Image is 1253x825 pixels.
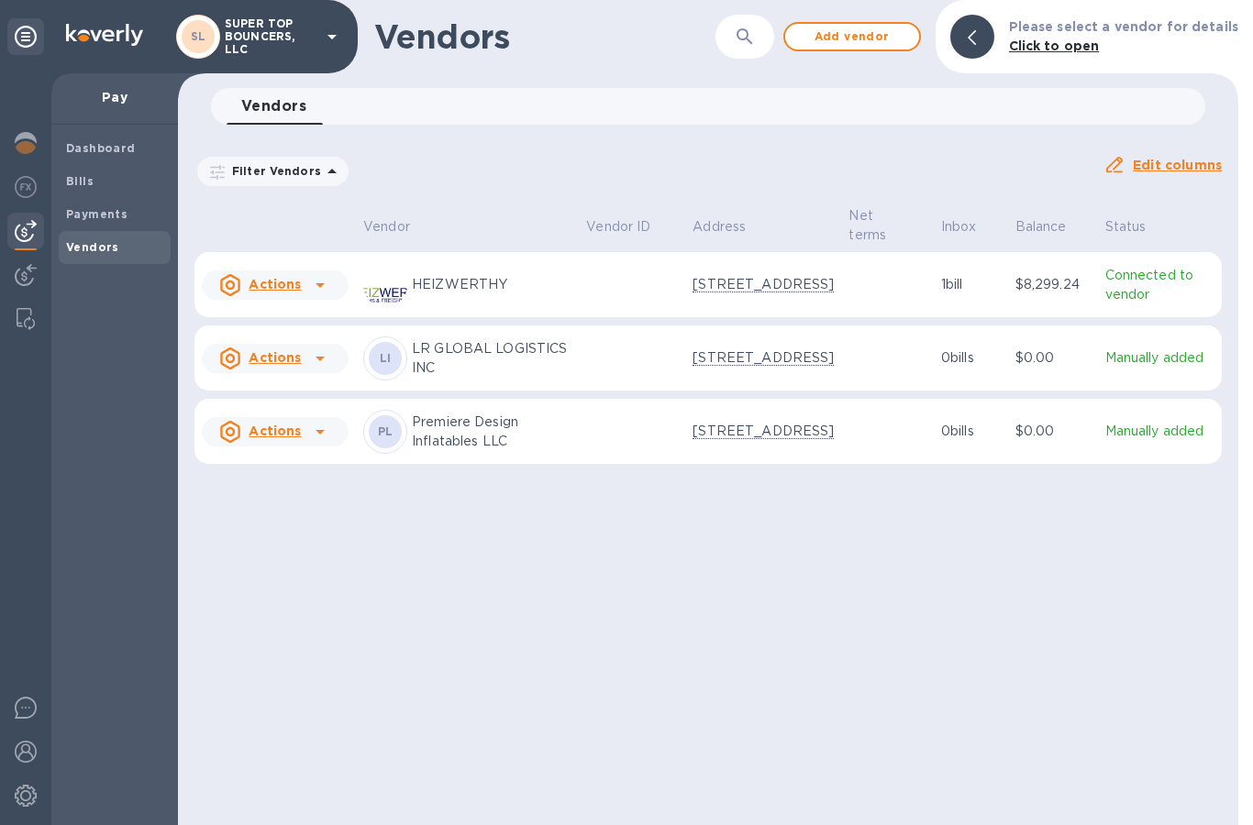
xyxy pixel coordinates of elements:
[363,217,410,236] p: Vendor
[1015,275,1091,294] p: $8,299.24
[1105,266,1214,304] p: Connected to vendor
[1009,38,1100,53] b: Click to open
[363,217,434,236] span: Vendor
[249,423,301,438] u: Actions
[66,207,128,221] b: Payments
[1105,422,1214,441] p: Manually added
[1133,158,1222,172] u: Edit columns
[225,163,321,179] p: Filter Vendors
[380,351,392,365] b: LI
[374,17,715,56] h1: Vendors
[1009,19,1238,34] b: Please select a vendor for details
[1015,422,1091,441] p: $0.00
[693,217,746,236] p: Address
[66,174,94,188] b: Bills
[66,24,143,46] img: Logo
[693,217,770,236] span: Address
[586,217,650,236] p: Vendor ID
[1015,217,1091,236] span: Balance
[66,88,163,106] p: Pay
[941,217,977,236] p: Inbox
[586,217,674,236] span: Vendor ID
[800,26,904,48] span: Add vendor
[783,22,921,51] button: Add vendor
[66,141,136,155] b: Dashboard
[66,240,119,254] b: Vendors
[848,206,926,245] span: Net terms
[225,17,316,56] p: SUPER TOP BOUNCERS, LLC
[941,275,1001,294] p: 1 bill
[412,412,571,451] p: Premiere Design Inflatables LLC
[7,18,44,55] div: Unpin categories
[15,176,37,198] img: Foreign exchange
[249,277,301,291] u: Actions
[412,275,571,294] p: HEIZWERTHY
[941,348,1001,368] p: 0 bills
[848,206,903,245] p: Net terms
[941,422,1001,441] p: 0 bills
[412,339,571,378] p: LR GLOBAL LOGISTICS INC
[249,350,301,365] u: Actions
[1105,348,1214,368] p: Manually added
[941,217,1001,236] span: Inbox
[1105,217,1147,236] p: Status
[241,93,306,119] span: Vendors
[1015,217,1067,236] p: Balance
[191,29,206,43] b: SL
[378,424,394,438] b: PL
[1015,348,1091,368] p: $0.00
